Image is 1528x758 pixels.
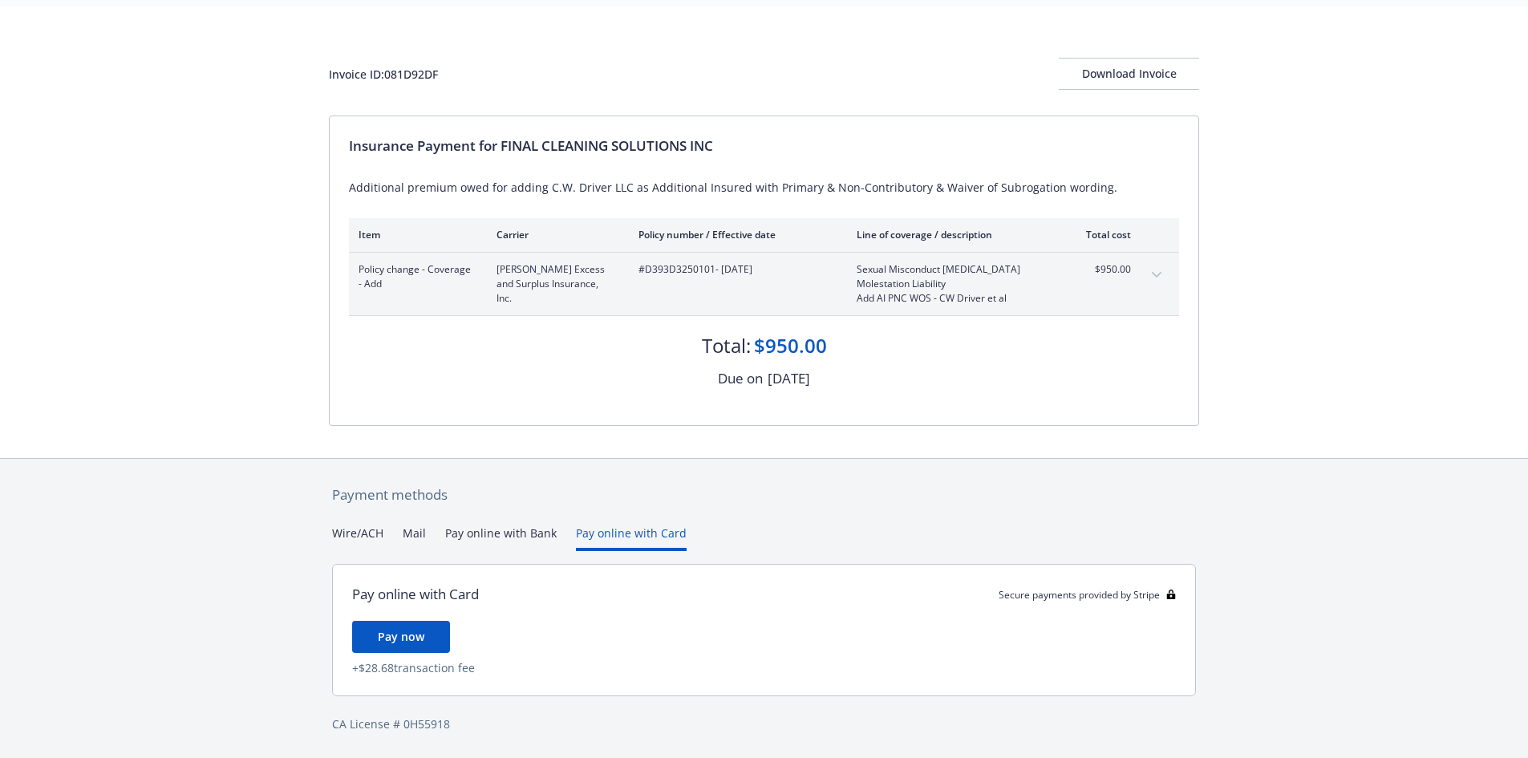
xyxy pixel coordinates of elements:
span: $950.00 [1071,262,1131,277]
button: Pay now [352,621,450,653]
div: Carrier [496,228,613,241]
button: expand content [1144,262,1169,288]
span: Pay now [378,629,424,644]
div: Item [359,228,471,241]
div: Line of coverage / description [857,228,1045,241]
span: [PERSON_NAME] Excess and Surplus Insurance, Inc. [496,262,613,306]
div: Secure payments provided by Stripe [999,588,1176,602]
span: Policy change - Coverage - Add [359,262,471,291]
div: Insurance Payment for FINAL CLEANING SOLUTIONS INC [349,136,1179,156]
button: Wire/ACH [332,525,383,551]
span: Add AI PNC WOS - CW Driver et al [857,291,1045,306]
div: Total: [702,332,751,359]
div: $950.00 [754,332,827,359]
div: Invoice ID: 081D92DF [329,66,438,83]
span: Sexual Misconduct [MEDICAL_DATA] Molestation LiabilityAdd AI PNC WOS - CW Driver et al [857,262,1045,306]
div: [DATE] [768,368,810,389]
div: CA License # 0H55918 [332,715,1196,732]
span: Sexual Misconduct [MEDICAL_DATA] Molestation Liability [857,262,1045,291]
div: Payment methods [332,484,1196,505]
div: Due on [718,368,763,389]
div: Policy number / Effective date [638,228,831,241]
div: Pay online with Card [352,584,479,605]
button: Pay online with Bank [445,525,557,551]
span: #D393D3250101 - [DATE] [638,262,831,277]
div: Additional premium owed for adding C.W. Driver LLC as Additional Insured with Primary & Non-Contr... [349,179,1179,196]
div: Download Invoice [1059,59,1199,89]
div: Total cost [1071,228,1131,241]
div: + $28.68 transaction fee [352,659,1176,676]
button: Pay online with Card [576,525,687,551]
button: Mail [403,525,426,551]
div: Policy change - Coverage - Add[PERSON_NAME] Excess and Surplus Insurance, Inc.#D393D3250101- [DAT... [349,253,1179,315]
button: Download Invoice [1059,58,1199,90]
